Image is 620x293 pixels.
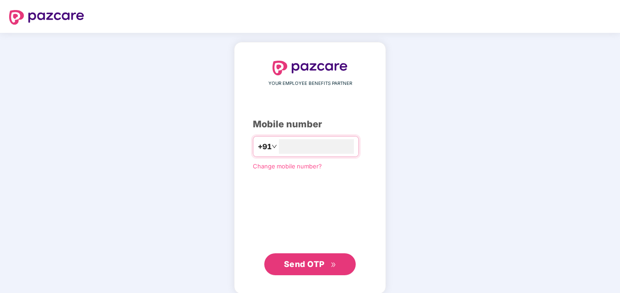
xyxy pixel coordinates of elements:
[268,80,352,87] span: YOUR EMPLOYEE BENEFITS PARTNER
[9,10,84,25] img: logo
[264,253,356,275] button: Send OTPdouble-right
[272,144,277,149] span: down
[258,141,272,152] span: +91
[331,262,337,268] span: double-right
[253,117,367,131] div: Mobile number
[273,61,347,75] img: logo
[253,162,322,170] a: Change mobile number?
[284,259,325,269] span: Send OTP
